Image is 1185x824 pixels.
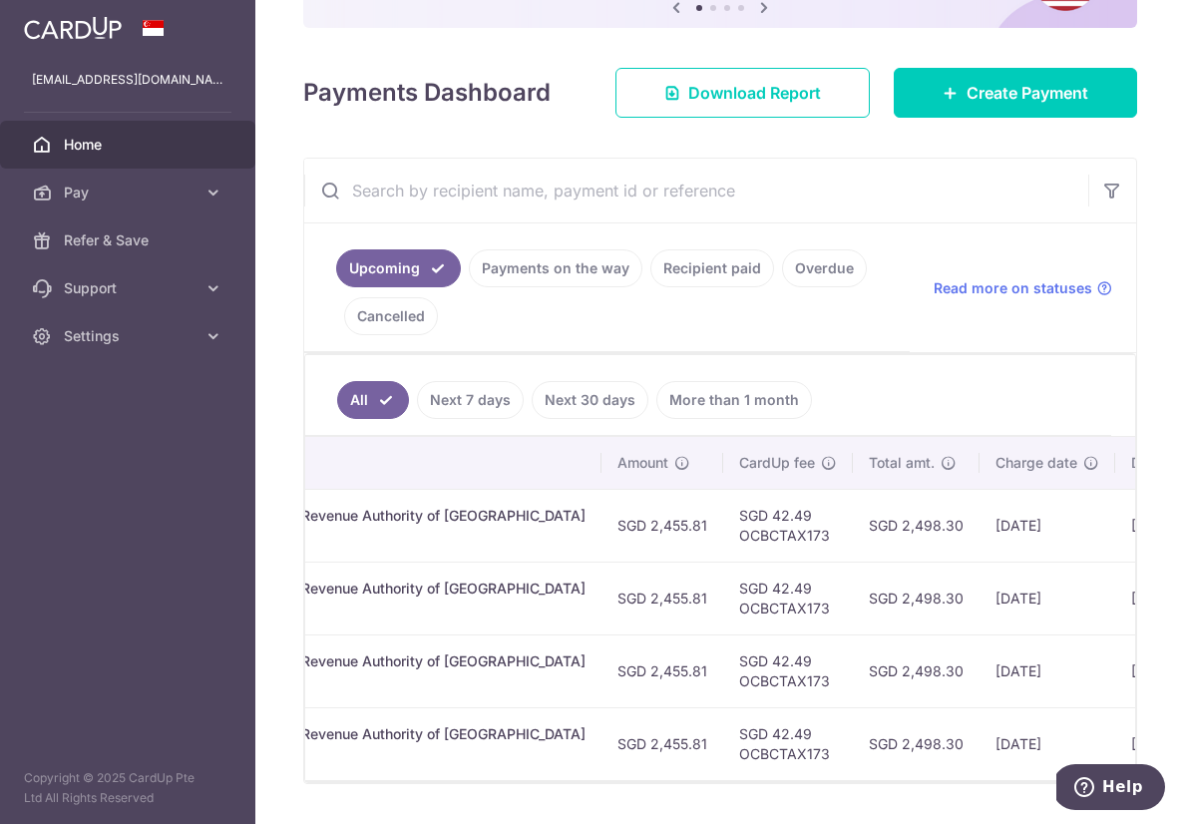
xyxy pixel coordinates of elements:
[173,506,586,526] div: Income Tax. Inland Revenue Authority of [GEOGRAPHIC_DATA]
[980,634,1115,707] td: [DATE]
[173,526,586,546] p: S9902499B
[173,724,586,744] div: Income Tax. Inland Revenue Authority of [GEOGRAPHIC_DATA]
[64,230,196,250] span: Refer & Save
[688,81,821,105] span: Download Report
[782,249,867,287] a: Overdue
[1056,764,1165,814] iframe: Opens a widget where you can find more information
[601,634,723,707] td: SGD 2,455.81
[64,278,196,298] span: Support
[173,671,586,691] p: S9902499B
[337,381,409,419] a: All
[173,599,586,618] p: S9902499B
[853,634,980,707] td: SGD 2,498.30
[723,562,853,634] td: SGD 42.49 OCBCTAX173
[64,326,196,346] span: Settings
[615,68,870,118] a: Download Report
[64,183,196,203] span: Pay
[980,562,1115,634] td: [DATE]
[601,489,723,562] td: SGD 2,455.81
[157,437,601,489] th: Payment details
[303,75,551,111] h4: Payments Dashboard
[417,381,524,419] a: Next 7 days
[650,249,774,287] a: Recipient paid
[617,453,668,473] span: Amount
[532,381,648,419] a: Next 30 days
[32,70,223,90] p: [EMAIL_ADDRESS][DOMAIN_NAME]
[304,159,1088,222] input: Search by recipient name, payment id or reference
[723,634,853,707] td: SGD 42.49 OCBCTAX173
[934,278,1092,298] span: Read more on statuses
[601,562,723,634] td: SGD 2,455.81
[344,297,438,335] a: Cancelled
[173,744,586,764] p: S9902499B
[853,562,980,634] td: SGD 2,498.30
[853,489,980,562] td: SGD 2,498.30
[980,707,1115,780] td: [DATE]
[723,707,853,780] td: SGD 42.49 OCBCTAX173
[469,249,642,287] a: Payments on the way
[173,579,586,599] div: Income Tax. Inland Revenue Authority of [GEOGRAPHIC_DATA]
[967,81,1088,105] span: Create Payment
[336,249,461,287] a: Upcoming
[656,381,812,419] a: More than 1 month
[64,135,196,155] span: Home
[894,68,1137,118] a: Create Payment
[995,453,1077,473] span: Charge date
[980,489,1115,562] td: [DATE]
[739,453,815,473] span: CardUp fee
[934,278,1112,298] a: Read more on statuses
[853,707,980,780] td: SGD 2,498.30
[173,651,586,671] div: Income Tax. Inland Revenue Authority of [GEOGRAPHIC_DATA]
[601,707,723,780] td: SGD 2,455.81
[723,489,853,562] td: SGD 42.49 OCBCTAX173
[24,16,122,40] img: CardUp
[869,453,935,473] span: Total amt.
